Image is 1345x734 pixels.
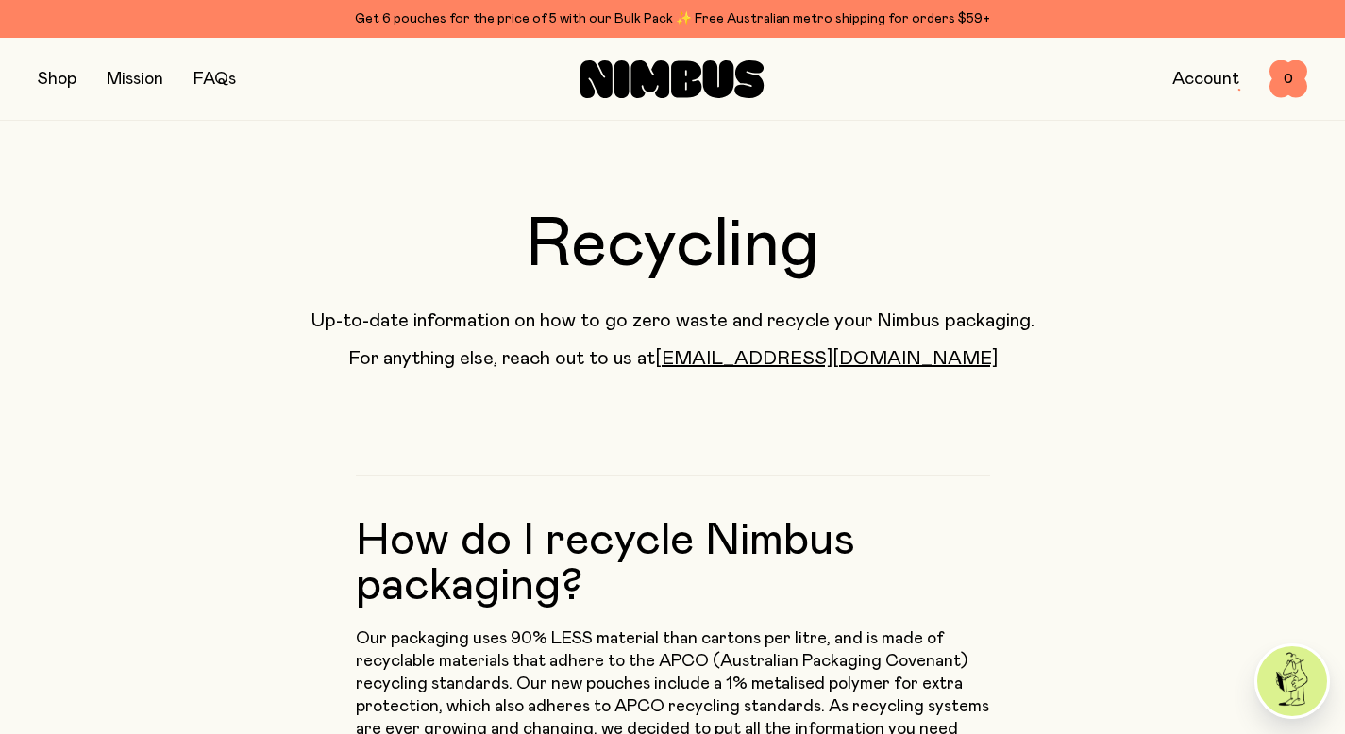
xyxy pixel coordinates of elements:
button: 0 [1269,60,1307,98]
a: Account [1172,71,1239,88]
p: For anything else, reach out to us at [38,347,1307,370]
a: [EMAIL_ADDRESS][DOMAIN_NAME] [655,349,998,368]
h2: How do I recycle Nimbus packaging? [356,475,990,609]
div: Get 6 pouches for the price of 5 with our Bulk Pack ✨ Free Australian metro shipping for orders $59+ [38,8,1307,30]
h1: Recycling [38,211,1307,279]
a: FAQs [193,71,236,88]
img: agent [1257,646,1327,716]
p: Up-to-date information on how to go zero waste and recycle your Nimbus packaging. [38,309,1307,332]
a: Mission [107,71,163,88]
